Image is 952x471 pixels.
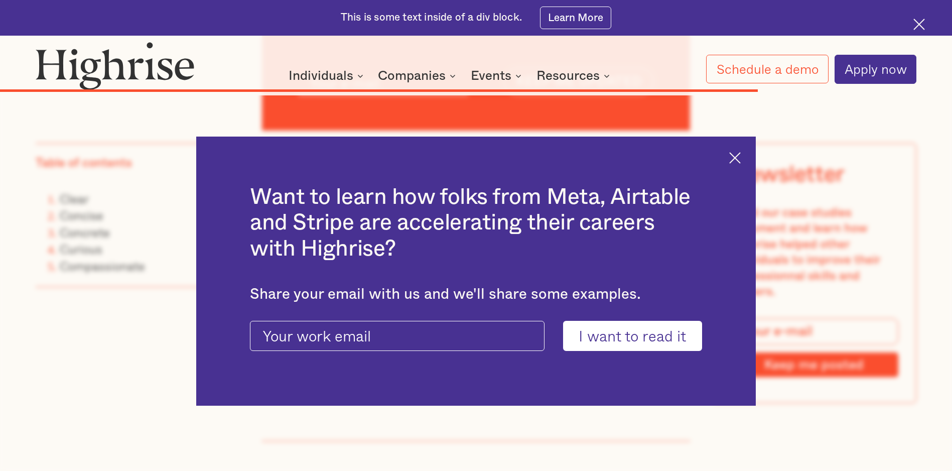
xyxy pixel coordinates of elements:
input: Your work email [250,321,545,350]
div: Companies [378,70,459,82]
a: Learn More [540,7,612,29]
div: Resources [536,70,613,82]
h2: Want to learn how folks from Meta, Airtable and Stripe are accelerating their careers with Highrise? [250,184,702,262]
img: Highrise logo [36,42,195,90]
img: Cross icon [913,19,925,30]
div: Share your email with us and we'll share some examples. [250,286,702,303]
form: current-ascender-blog-article-modal-form [250,321,702,350]
div: This is some text inside of a div block. [341,11,522,25]
div: Events [471,70,511,82]
div: Individuals [289,70,366,82]
div: Individuals [289,70,353,82]
div: Companies [378,70,446,82]
div: Events [471,70,524,82]
input: I want to read it [563,321,702,350]
a: Apply now [835,55,916,84]
img: Cross icon [729,152,741,164]
a: Schedule a demo [706,55,828,83]
div: Resources [536,70,600,82]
